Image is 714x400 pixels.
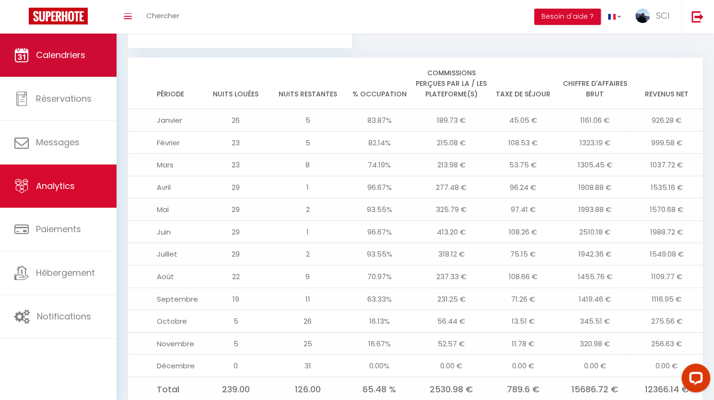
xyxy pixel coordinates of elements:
td: 70.97% [343,265,415,287]
td: 275.56 € [631,310,702,332]
td: 74.19% [343,153,415,176]
td: 1993.88 € [559,198,631,221]
td: 16.67% [343,332,415,354]
img: Super Booking [29,8,88,24]
td: 97.41 € [487,198,559,221]
td: 1305.45 € [559,153,631,176]
td: 29 [200,176,272,198]
td: 1109.77 € [631,265,702,287]
td: 1455.76 € [559,265,631,287]
td: Septembre [128,287,200,310]
td: 63.33% [343,287,415,310]
td: 93.55% [343,243,415,265]
td: 1988.72 € [631,220,702,243]
td: 83.87% [343,109,415,131]
th: Revenus net [631,58,702,109]
td: 1116.95 € [631,287,702,310]
td: 413.20 € [415,220,487,243]
td: 237.33 € [415,265,487,287]
td: 2510.18 € [559,220,631,243]
td: Décembre [128,354,200,377]
td: 23 [200,153,272,176]
td: 5 [200,310,272,332]
td: Avril [128,176,200,198]
span: Notifications [37,310,91,322]
td: 325.79 € [415,198,487,221]
td: 0 [200,354,272,377]
td: 23 [200,131,272,153]
td: 5 [200,332,272,354]
td: 345.51 € [559,310,631,332]
td: 8 [272,153,344,176]
td: 1535.16 € [631,176,702,198]
td: 1942.36 € [559,243,631,265]
td: 31 [272,354,344,377]
th: Chiffre d'affaires brut [559,58,631,109]
td: 256.63 € [631,332,702,354]
td: 277.48 € [415,176,487,198]
td: 26 [272,310,344,332]
td: 1 [272,220,344,243]
td: 318.12 € [415,243,487,265]
th: Période [128,58,200,109]
td: 1161.06 € [559,109,631,131]
td: 11 [272,287,344,310]
td: 53.75 € [487,153,559,176]
span: Hébergement [36,267,95,279]
td: 1 [272,176,344,198]
td: 29 [200,220,272,243]
td: 213.98 € [415,153,487,176]
td: 0.00 € [559,354,631,377]
td: Octobre [128,310,200,332]
td: 52.57 € [415,332,487,354]
td: 29 [200,198,272,221]
th: Nuits restantes [272,58,344,109]
td: Juillet [128,243,200,265]
td: Juin [128,220,200,243]
span: Paiements [36,223,81,235]
span: Réservations [36,93,92,105]
td: 1323.19 € [559,131,631,153]
td: 189.73 € [415,109,487,131]
span: Chercher [146,11,179,21]
td: 11.78 € [487,332,559,354]
td: 93.55% [343,198,415,221]
td: Août [128,265,200,287]
td: 82.14% [343,131,415,153]
td: Mars [128,153,200,176]
td: 96.67% [343,176,415,198]
td: 2 [272,243,344,265]
td: Janvier [128,109,200,131]
td: 1908.88 € [559,176,631,198]
td: 5 [272,109,344,131]
button: Besoin d'aide ? [534,9,601,25]
td: 0.00 € [487,354,559,377]
td: 26 [200,109,272,131]
td: 0.00 € [631,354,702,377]
td: 926.28 € [631,109,702,131]
span: Analytics [36,180,75,192]
img: ... [635,9,650,23]
th: Commissions perçues par la / les plateforme(s) [415,58,487,109]
td: 56.44 € [415,310,487,332]
td: 96.67% [343,220,415,243]
span: Messages [36,136,80,148]
th: % Occupation [343,58,415,109]
td: 108.53 € [487,131,559,153]
td: 2 [272,198,344,221]
td: Novembre [128,332,200,354]
td: 45.05 € [487,109,559,131]
td: 29 [200,243,272,265]
img: logout [691,11,703,23]
td: 215.08 € [415,131,487,153]
td: 320.98 € [559,332,631,354]
td: 108.26 € [487,220,559,243]
td: 96.24 € [487,176,559,198]
td: 9 [272,265,344,287]
td: 1419.46 € [559,287,631,310]
td: 1570.68 € [631,198,702,221]
td: 0.00% [343,354,415,377]
td: 16.13% [343,310,415,332]
td: 25 [272,332,344,354]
